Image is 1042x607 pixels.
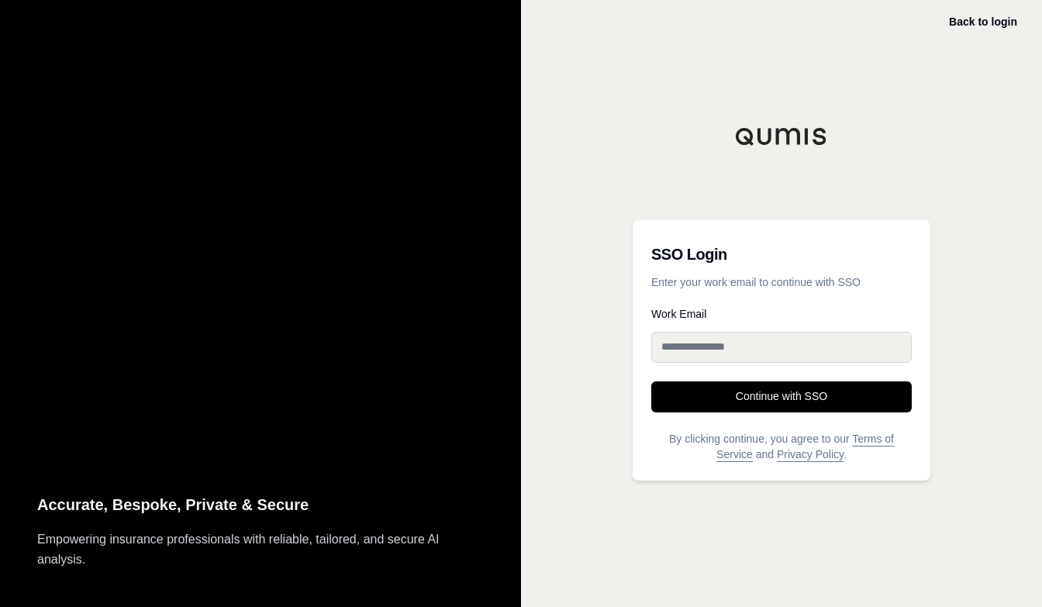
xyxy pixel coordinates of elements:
[735,127,828,146] img: Qumis
[777,448,844,460] a: Privacy Policy
[949,16,1017,28] a: Back to login
[651,381,912,412] button: Continue with SSO
[651,274,912,290] p: Enter your work email to continue with SSO
[651,431,912,462] p: By clicking continue, you agree to our and .
[37,529,484,570] p: Empowering insurance professionals with reliable, tailored, and secure AI analysis.
[651,309,912,319] label: Work Email
[37,492,484,518] p: Accurate, Bespoke, Private & Secure
[651,239,912,270] h3: SSO Login
[716,433,894,460] a: Terms of Service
